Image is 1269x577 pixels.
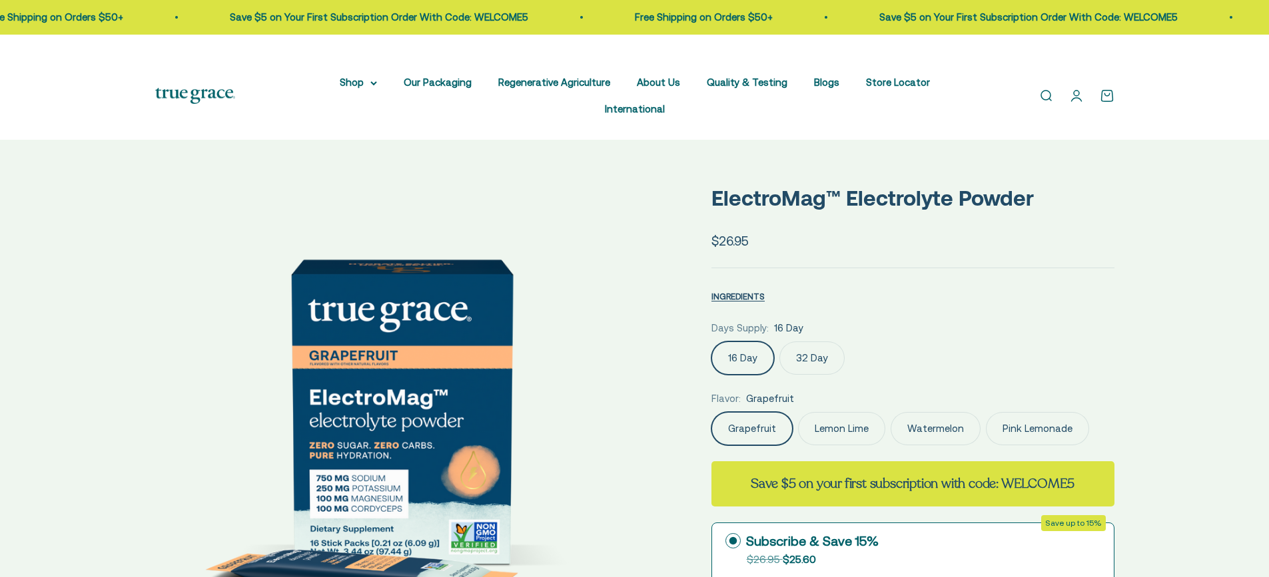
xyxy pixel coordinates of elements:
a: Blogs [814,77,839,88]
sale-price: $26.95 [711,231,749,251]
p: Save $5 on Your First Subscription Order With Code: WELCOME5 [230,9,528,25]
legend: Flavor: [711,391,741,407]
span: INGREDIENTS [711,291,765,301]
a: Store Locator [866,77,930,88]
span: Grapefruit [746,391,794,407]
p: ElectroMag™ Electrolyte Powder [711,181,1114,215]
button: INGREDIENTS [711,288,765,304]
a: Free Shipping on Orders $50+ [635,11,773,23]
a: International [605,103,665,114]
legend: Days Supply: [711,320,769,336]
strong: Save $5 on your first subscription with code: WELCOME5 [751,475,1074,492]
a: About Us [637,77,680,88]
summary: Shop [340,75,377,91]
a: Regenerative Agriculture [498,77,610,88]
a: Our Packaging [404,77,472,88]
p: Save $5 on Your First Subscription Order With Code: WELCOME5 [879,9,1178,25]
span: 16 Day [774,320,803,336]
a: Quality & Testing [707,77,787,88]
